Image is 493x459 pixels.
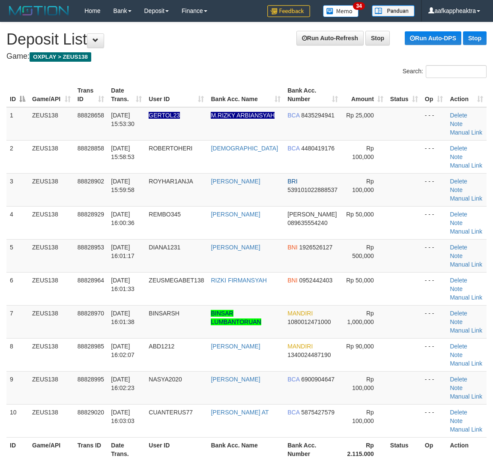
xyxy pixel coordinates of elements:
td: ZEUS138 [29,173,74,206]
input: Search: [426,65,487,78]
a: Run Auto-Refresh [296,31,364,45]
a: [PERSON_NAME] [211,376,260,383]
td: ZEUS138 [29,404,74,437]
span: ROBERTOHERI [149,145,192,152]
span: [DATE] 16:02:23 [111,376,134,391]
span: Rp 50,000 [346,211,374,218]
a: Note [450,219,463,226]
span: DIANA1231 [149,244,180,251]
th: Bank Acc. Name: activate to sort column ascending [207,83,284,107]
span: [DATE] 16:01:33 [111,277,134,292]
span: ROYHAR1ANJA [149,178,193,185]
a: Manual Link [450,162,482,169]
span: MANDIRI [287,343,313,350]
span: Rp 50,000 [346,277,374,284]
img: Feedback.jpg [267,5,310,17]
td: - - - [421,206,447,239]
span: 88828953 [78,244,104,251]
td: - - - [421,239,447,272]
span: 88829020 [78,409,104,416]
a: RIZKI FIRMANSYAH [211,277,266,284]
span: 34 [353,2,365,10]
th: Bank Acc. Number: activate to sort column ascending [284,83,341,107]
span: 88828902 [78,178,104,185]
th: Amount: activate to sort column ascending [341,83,387,107]
a: [PERSON_NAME] [211,211,260,218]
td: - - - [421,305,447,338]
span: BRI [287,178,297,185]
th: User ID: activate to sort column ascending [145,83,207,107]
img: MOTION_logo.png [6,4,72,17]
span: REMBO345 [149,211,181,218]
th: ID: activate to sort column descending [6,83,29,107]
span: BNI [287,244,297,251]
a: Delete [450,211,467,218]
td: ZEUS138 [29,305,74,338]
span: Rp 25,000 [346,112,374,119]
td: 3 [6,173,29,206]
span: NASYA2020 [149,376,182,383]
a: Manual Link [450,261,482,268]
a: Note [450,285,463,292]
a: Delete [450,277,467,284]
img: panduan.png [372,5,415,17]
span: 88828964 [78,277,104,284]
label: Search: [403,65,487,78]
span: Rp 90,000 [346,343,374,350]
span: Copy 539101022888537 to clipboard [287,186,338,193]
span: Rp 1,000,000 [347,310,374,325]
span: Copy 1080012471000 to clipboard [287,318,331,325]
span: [DATE] 16:01:38 [111,310,134,325]
a: Note [450,417,463,424]
td: - - - [421,272,447,305]
a: Manual Link [450,327,482,334]
th: Date Trans.: activate to sort column ascending [108,83,145,107]
a: Stop [365,31,390,45]
span: BINSARSH [149,310,179,317]
span: 88828985 [78,343,104,350]
a: Delete [450,112,467,119]
a: [PERSON_NAME] AT [211,409,269,416]
a: [PERSON_NAME] [211,343,260,350]
a: Note [450,153,463,160]
span: Copy 6900904647 to clipboard [301,376,335,383]
a: Run Auto-DPS [405,31,461,45]
a: Delete [450,178,467,185]
span: Copy 1340024487190 to clipboard [287,351,331,358]
span: Rp 100,000 [352,409,374,424]
span: [DATE] 16:03:03 [111,409,134,424]
a: Delete [450,343,467,350]
span: [DATE] 16:01:17 [111,244,134,259]
td: - - - [421,107,447,141]
span: BCA [287,112,299,119]
a: [DEMOGRAPHIC_DATA] [211,145,278,152]
h4: Game: [6,52,487,61]
a: Delete [450,145,467,152]
span: MANDIRI [287,310,313,317]
span: Copy 1926526127 to clipboard [299,244,332,251]
a: Note [450,120,463,127]
span: ZEUSMEGABET138 [149,277,204,284]
span: 88828858 [78,145,104,152]
a: Manual Link [450,393,482,400]
th: Game/API: activate to sort column ascending [29,83,74,107]
h1: Deposit List [6,31,487,48]
span: CUANTERUS77 [149,409,193,416]
a: Note [450,186,463,193]
th: Action: activate to sort column ascending [446,83,487,107]
td: - - - [421,404,447,437]
a: Delete [450,376,467,383]
a: Manual Link [450,294,482,301]
a: Stop [463,31,487,45]
a: Note [450,351,463,358]
td: 6 [6,272,29,305]
a: Delete [450,244,467,251]
span: 88828995 [78,376,104,383]
a: Delete [450,409,467,416]
span: Rp 100,000 [352,376,374,391]
span: Copy 8435294941 to clipboard [301,112,335,119]
a: Note [450,252,463,259]
img: Button%20Memo.svg [323,5,359,17]
th: Status: activate to sort column ascending [387,83,421,107]
a: Manual Link [450,195,482,202]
